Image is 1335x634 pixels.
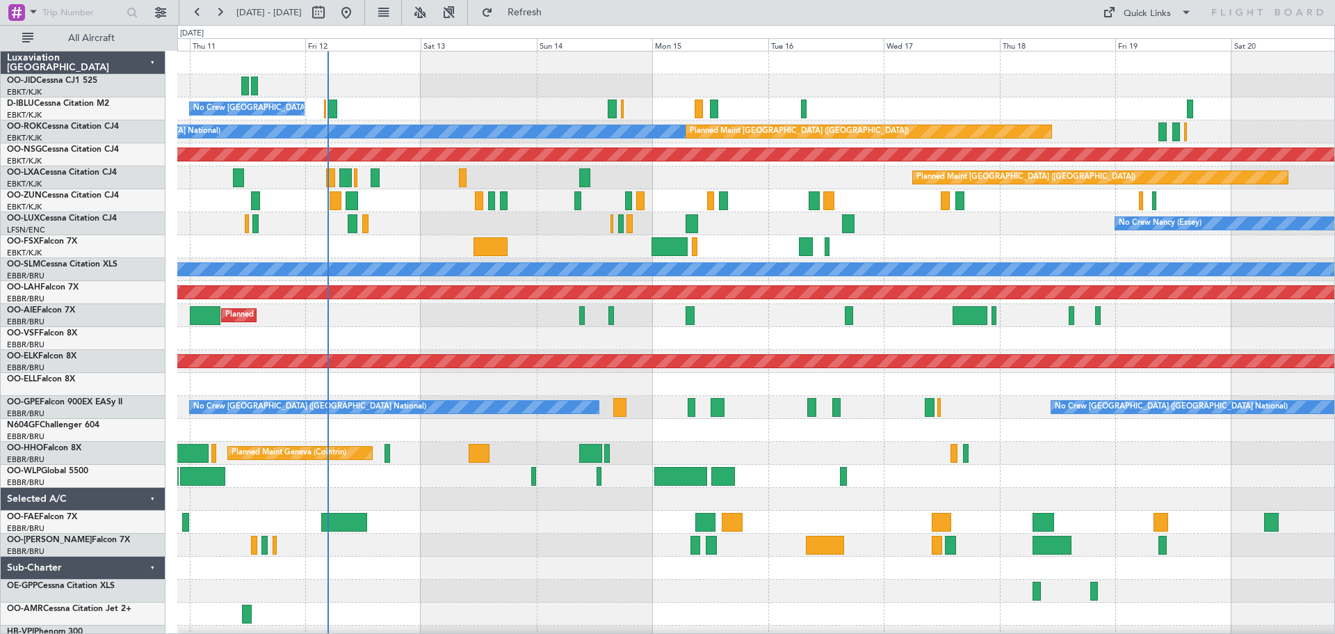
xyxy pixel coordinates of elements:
span: [DATE] - [DATE] [236,6,302,19]
a: EBBR/BRU [7,294,44,304]
span: OO-JID [7,77,36,85]
a: EBKT/KJK [7,156,42,166]
a: EBBR/BRU [7,363,44,373]
div: No Crew [GEOGRAPHIC_DATA] ([GEOGRAPHIC_DATA] National) [1055,397,1288,418]
a: OO-FSXFalcon 7X [7,237,77,246]
a: OO-ELKFalcon 8X [7,352,76,360]
span: OO-VSF [7,329,39,338]
div: Quick Links [1124,7,1171,21]
a: OO-HHOFalcon 8X [7,444,81,452]
a: N604GFChallenger 604 [7,421,99,429]
div: No Crew [GEOGRAPHIC_DATA] ([GEOGRAPHIC_DATA] National) [193,98,426,119]
button: Refresh [475,1,558,24]
div: Sun 14 [537,38,652,51]
span: All Aircraft [36,33,147,43]
span: D-IBLU [7,100,34,108]
div: Tue 16 [768,38,884,51]
div: Fri 19 [1115,38,1231,51]
span: OO-AIE [7,306,37,315]
span: OO-SLM [7,260,40,269]
span: OO-NSG [7,145,42,154]
a: OO-LAHFalcon 7X [7,283,79,292]
div: Sat 13 [421,38,536,51]
a: OO-JIDCessna CJ1 525 [7,77,97,85]
a: OO-SLMCessna Citation XLS [7,260,118,269]
a: OO-VSFFalcon 8X [7,329,77,338]
button: Quick Links [1096,1,1199,24]
a: OO-AMRCessna Citation Jet 2+ [7,605,131,613]
a: EBKT/KJK [7,179,42,189]
div: No Crew [GEOGRAPHIC_DATA] ([GEOGRAPHIC_DATA] National) [193,397,426,418]
a: OO-NSGCessna Citation CJ4 [7,145,119,154]
span: OO-AMR [7,605,43,613]
a: EBBR/BRU [7,523,44,534]
a: D-IBLUCessna Citation M2 [7,100,109,108]
span: OO-GPE [7,398,40,406]
input: Trip Number [42,2,122,23]
span: OO-LAH [7,283,40,292]
span: OO-LUX [7,214,40,223]
span: OO-ELK [7,352,38,360]
a: OO-ZUNCessna Citation CJ4 [7,191,119,200]
a: OO-GPEFalcon 900EX EASy II [7,398,122,406]
span: OO-ROK [7,122,42,131]
a: LFSN/ENC [7,225,45,235]
div: Thu 18 [1000,38,1115,51]
a: EBBR/BRU [7,409,44,419]
a: OO-WLPGlobal 5500 [7,467,88,475]
span: OO-ELL [7,375,37,383]
span: OO-FSX [7,237,39,246]
span: OO-WLP [7,467,41,475]
a: OE-GPPCessna Citation XLS [7,582,115,590]
a: EBBR/BRU [7,271,44,281]
a: EBKT/KJK [7,110,42,120]
div: Planned Maint Geneva (Cointrin) [232,443,346,463]
a: EBBR/BRU [7,546,44,557]
span: N604GF [7,421,40,429]
a: EBKT/KJK [7,248,42,258]
a: EBBR/BRU [7,431,44,442]
button: All Aircraft [15,27,151,49]
div: Planned Maint [GEOGRAPHIC_DATA] ([GEOGRAPHIC_DATA]) [225,305,444,326]
a: OO-LXACessna Citation CJ4 [7,168,117,177]
a: EBKT/KJK [7,133,42,143]
span: OO-HHO [7,444,43,452]
span: OE-GPP [7,582,38,590]
div: No Crew Nancy (Essey) [1119,213,1201,234]
a: EBBR/BRU [7,317,44,327]
div: [DATE] [180,28,204,40]
div: Thu 11 [190,38,305,51]
a: EBKT/KJK [7,87,42,97]
span: OO-LXA [7,168,40,177]
a: EBBR/BRU [7,477,44,488]
div: Planned Maint [GEOGRAPHIC_DATA] ([GEOGRAPHIC_DATA]) [690,121,909,142]
a: EBBR/BRU [7,340,44,350]
a: OO-ELLFalcon 8X [7,375,75,383]
div: Planned Maint [GEOGRAPHIC_DATA] ([GEOGRAPHIC_DATA]) [916,167,1135,188]
span: Refresh [496,8,554,17]
div: Fri 12 [305,38,421,51]
span: OO-[PERSON_NAME] [7,536,92,544]
a: OO-AIEFalcon 7X [7,306,75,315]
a: EBBR/BRU [7,454,44,465]
a: OO-FAEFalcon 7X [7,513,77,521]
a: EBKT/KJK [7,202,42,212]
div: Mon 15 [652,38,768,51]
div: Wed 17 [884,38,999,51]
a: OO-LUXCessna Citation CJ4 [7,214,117,223]
span: OO-FAE [7,513,39,521]
a: OO-ROKCessna Citation CJ4 [7,122,119,131]
span: OO-ZUN [7,191,42,200]
a: OO-[PERSON_NAME]Falcon 7X [7,536,130,544]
